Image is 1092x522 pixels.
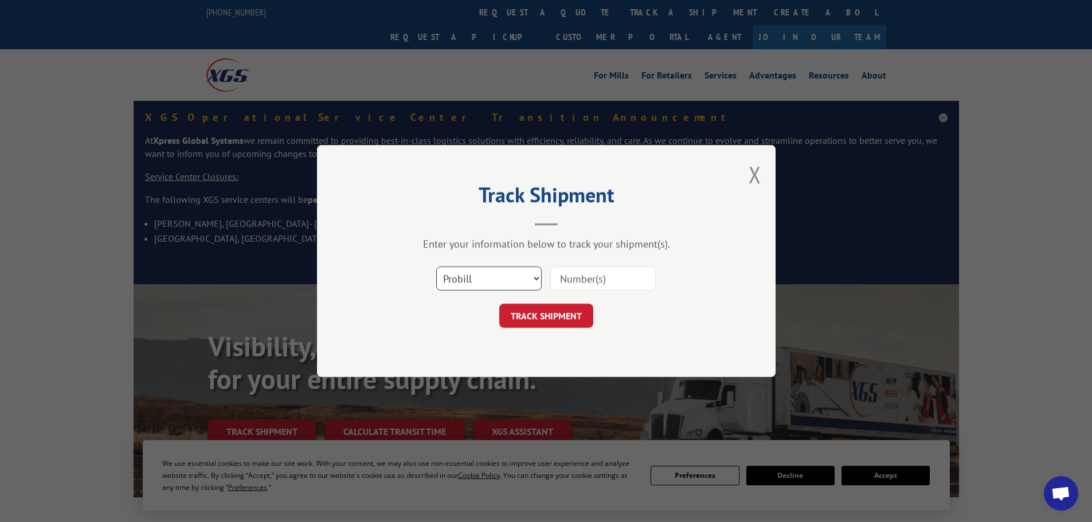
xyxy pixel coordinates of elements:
[1044,476,1078,511] a: Open chat
[374,237,718,250] div: Enter your information below to track your shipment(s).
[749,159,761,190] button: Close modal
[550,266,656,291] input: Number(s)
[374,187,718,209] h2: Track Shipment
[499,304,593,328] button: TRACK SHIPMENT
